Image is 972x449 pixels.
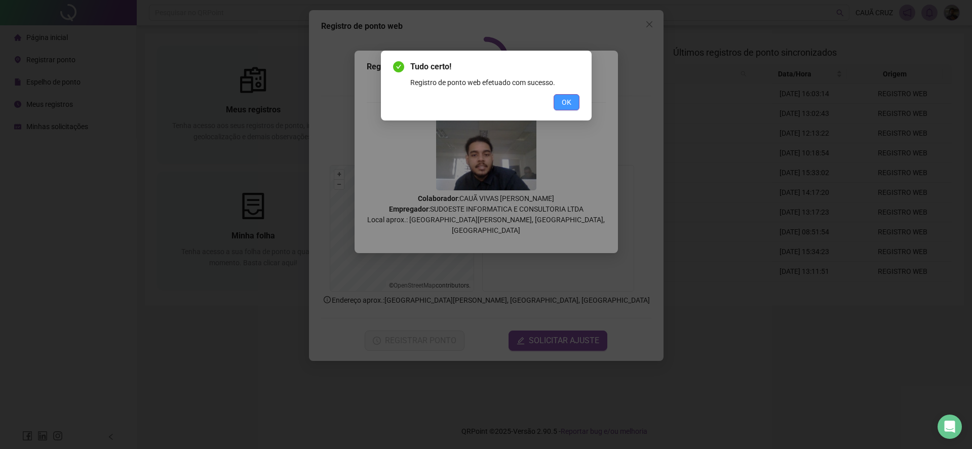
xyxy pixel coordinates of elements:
button: OK [554,94,579,110]
div: Registro de ponto web efetuado com sucesso. [410,77,579,88]
span: OK [562,97,571,108]
span: Tudo certo! [410,61,579,73]
span: check-circle [393,61,404,72]
div: Open Intercom Messenger [938,415,962,439]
